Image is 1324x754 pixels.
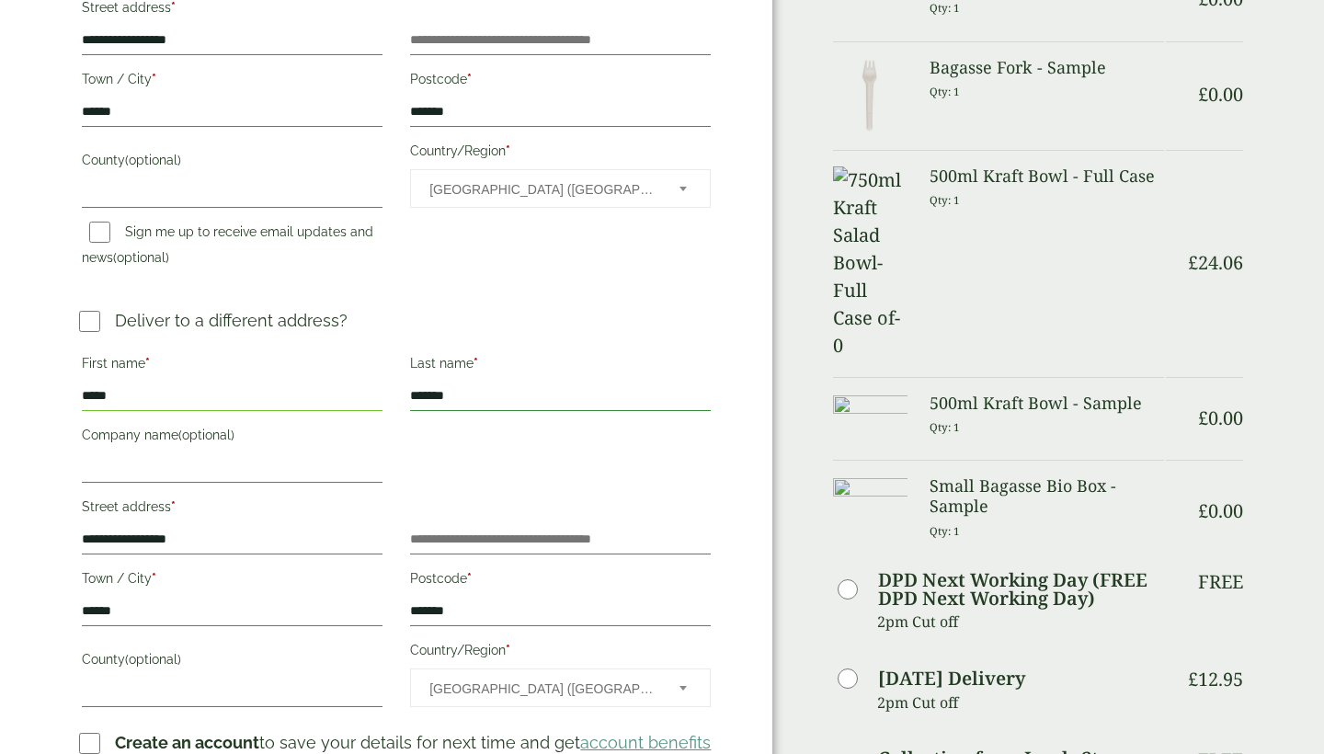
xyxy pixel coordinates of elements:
abbr: required [474,356,478,371]
span: (optional) [125,153,181,167]
input: Sign me up to receive email updates and news(optional) [89,222,110,243]
span: £ [1198,498,1208,523]
h3: Bagasse Fork - Sample [930,58,1164,78]
span: (optional) [113,250,169,265]
label: First name [82,350,382,382]
small: Qty: 1 [930,524,960,538]
span: Country/Region [410,169,711,208]
label: County [82,147,382,178]
abbr: required [467,72,472,86]
span: £ [1188,250,1198,275]
label: County [82,646,382,678]
label: DPD Next Working Day (FREE DPD Next Working Day) [878,571,1164,608]
h3: 500ml Kraft Bowl - Sample [930,394,1164,414]
h3: Small Bagasse Bio Box - Sample [930,476,1164,516]
abbr: required [467,571,472,586]
label: Postcode [410,66,711,97]
bdi: 12.95 [1188,667,1243,691]
abbr: required [506,143,510,158]
span: £ [1198,406,1208,430]
span: £ [1198,82,1208,107]
small: Qty: 1 [930,85,960,98]
img: 750ml Kraft Salad Bowl-Full Case of-0 [833,166,907,360]
bdi: 24.06 [1188,250,1243,275]
small: Qty: 1 [930,1,960,15]
p: Free [1198,571,1243,593]
bdi: 0.00 [1198,82,1243,107]
abbr: required [152,571,156,586]
small: Qty: 1 [930,420,960,434]
label: Sign me up to receive email updates and news [82,224,373,270]
small: Qty: 1 [930,193,960,207]
p: 2pm Cut off [877,689,1164,716]
abbr: required [152,72,156,86]
p: Deliver to a different address? [115,308,348,333]
label: Company name [82,422,382,453]
bdi: 0.00 [1198,498,1243,523]
label: Town / City [82,66,382,97]
span: Country/Region [410,668,711,707]
label: Country/Region [410,637,711,668]
label: Town / City [82,565,382,597]
strong: Create an account [115,733,259,752]
span: £ [1188,667,1198,691]
label: Country/Region [410,138,711,169]
span: United Kingdom (UK) [429,669,655,708]
h3: 500ml Kraft Bowl - Full Case [930,166,1164,187]
abbr: required [171,499,176,514]
abbr: required [506,643,510,657]
label: Street address [82,494,382,525]
label: Last name [410,350,711,382]
p: 2pm Cut off [877,608,1164,635]
abbr: required [145,356,150,371]
span: (optional) [178,428,234,442]
bdi: 0.00 [1198,406,1243,430]
span: (optional) [125,652,181,667]
label: [DATE] Delivery [878,669,1025,688]
span: United Kingdom (UK) [429,170,655,209]
a: account benefits [580,733,711,752]
label: Postcode [410,565,711,597]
